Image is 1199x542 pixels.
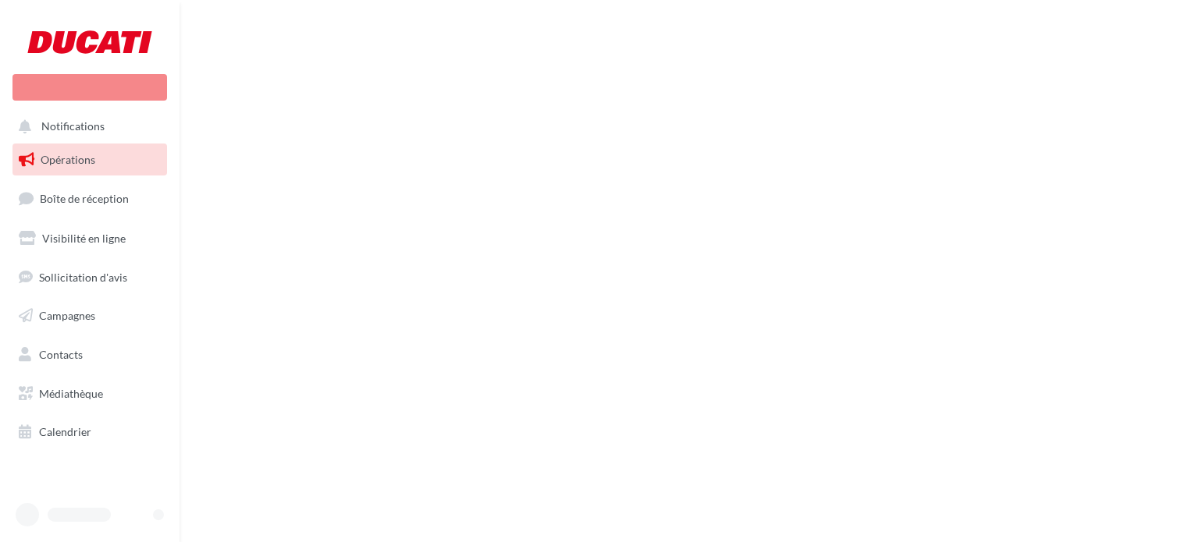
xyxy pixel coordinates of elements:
a: Boîte de réception [9,182,170,215]
a: Sollicitation d'avis [9,261,170,294]
span: Médiathèque [39,387,103,400]
a: Campagnes [9,299,170,332]
span: Opérations [41,153,95,166]
a: Médiathèque [9,377,170,410]
span: Notifications [41,120,105,133]
span: Campagnes [39,309,95,322]
a: Visibilité en ligne [9,222,170,255]
span: Sollicitation d'avis [39,270,127,283]
a: Contacts [9,338,170,371]
a: Opérations [9,143,170,176]
span: Contacts [39,348,83,361]
a: Calendrier [9,416,170,448]
div: Nouvelle campagne [12,74,167,101]
span: Calendrier [39,425,91,438]
span: Visibilité en ligne [42,232,126,245]
span: Boîte de réception [40,192,129,205]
